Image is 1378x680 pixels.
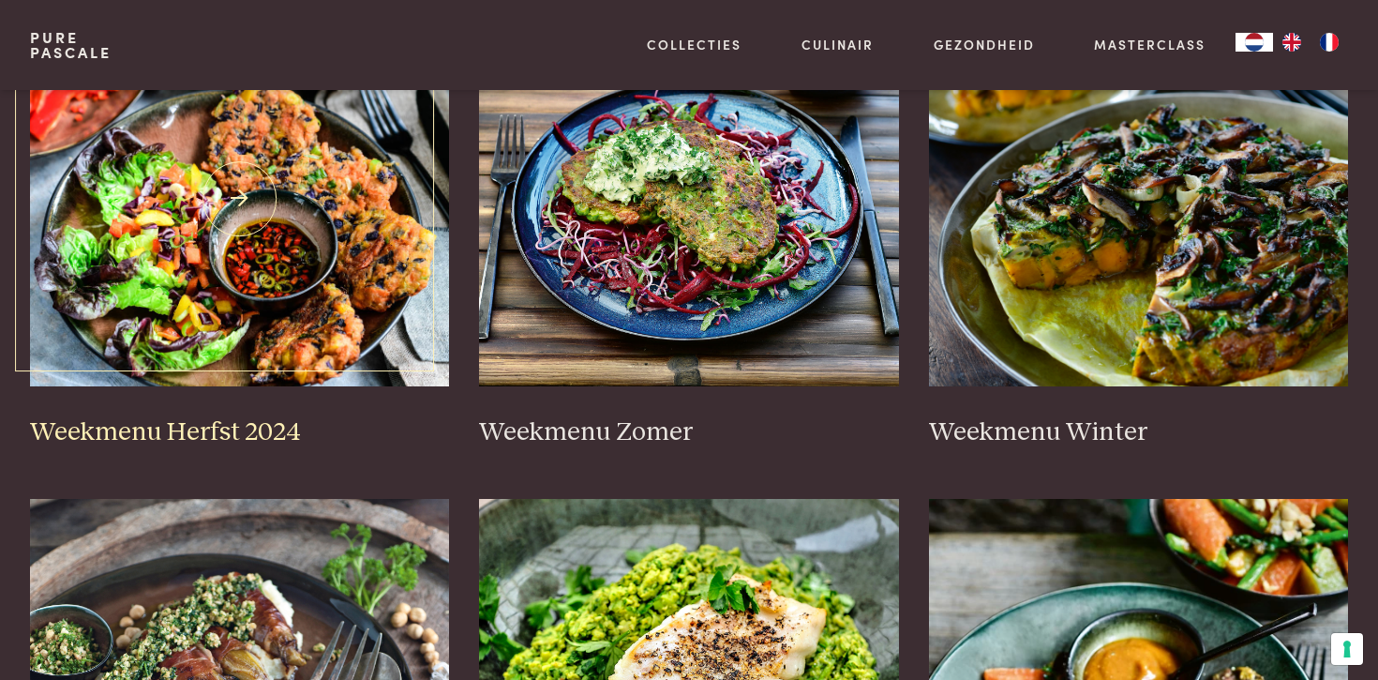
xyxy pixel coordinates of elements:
[929,11,1349,386] img: Weekmenu Winter
[1236,33,1273,52] div: Language
[1273,33,1311,52] a: EN
[1273,33,1348,52] ul: Language list
[929,416,1349,449] h3: Weekmenu Winter
[647,35,741,54] a: Collecties
[479,11,899,386] img: Weekmenu Zomer
[479,416,899,449] h3: Weekmenu Zomer
[1094,35,1206,54] a: Masterclass
[1311,33,1348,52] a: FR
[479,11,899,448] a: Weekmenu Zomer Weekmenu Zomer
[1331,633,1363,665] button: Uw voorkeuren voor toestemming voor trackingtechnologieën
[30,30,112,60] a: PurePascale
[801,35,874,54] a: Culinair
[30,11,450,386] img: Weekmenu Herfst 2024
[1236,33,1273,52] a: NL
[934,35,1035,54] a: Gezondheid
[30,11,450,448] a: Weekmenu Herfst 2024 Weekmenu Herfst 2024
[30,416,450,449] h3: Weekmenu Herfst 2024
[1236,33,1348,52] aside: Language selected: Nederlands
[929,11,1349,448] a: Weekmenu Winter Weekmenu Winter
